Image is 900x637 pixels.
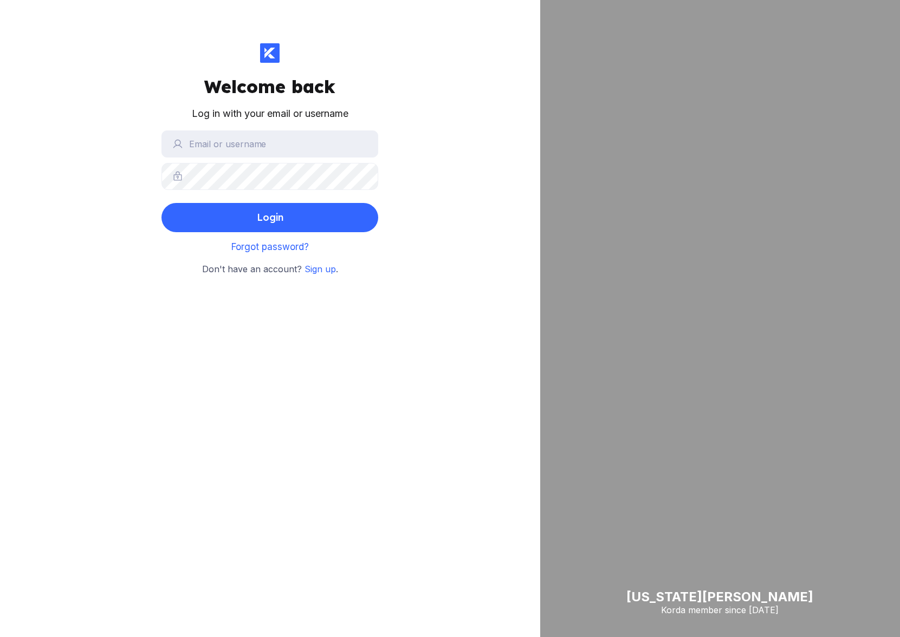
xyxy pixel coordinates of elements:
div: Log in with your email or username [192,106,348,122]
div: Login [257,207,283,228]
div: Korda member since [DATE] [626,605,813,615]
div: [US_STATE][PERSON_NAME] [626,589,813,605]
small: Don't have an account? . [202,262,338,277]
input: Email or username [161,130,378,157]
a: Forgot password? [231,241,309,252]
div: Welcome back [204,76,335,97]
button: Login [161,203,378,232]
a: Sign up [305,264,336,274]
